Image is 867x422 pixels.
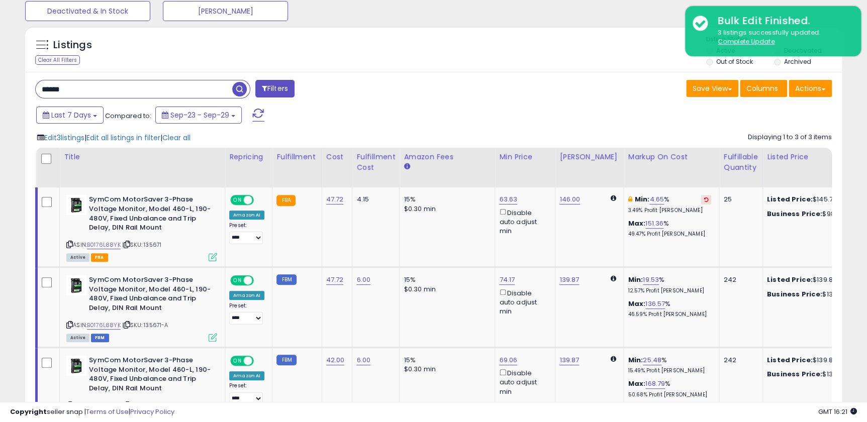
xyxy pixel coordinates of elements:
div: [PERSON_NAME] [559,152,619,162]
button: Last 7 Days [36,107,104,124]
b: Max: [628,299,645,308]
div: % [628,219,711,238]
u: Complete Update [718,37,775,46]
div: $139.87 [767,370,850,379]
small: FBM [276,274,296,285]
span: Edit 3 listings [44,133,84,143]
div: % [628,299,711,318]
div: Min Price [499,152,551,162]
div: Fulfillable Quantity [723,152,758,173]
div: 15% [404,195,487,204]
a: 47.72 [326,194,344,204]
span: Compared to: [105,111,151,121]
p: 49.47% Profit [PERSON_NAME] [628,231,711,238]
a: 146.00 [559,194,580,204]
p: 15.49% Profit [PERSON_NAME] [628,367,711,374]
b: Listed Price: [767,355,813,365]
div: 4.15 [356,195,392,204]
div: Disable auto adjust min [499,207,547,236]
div: % [628,379,711,398]
div: ASIN: [66,195,217,260]
a: 136.57 [645,299,665,309]
div: Amazon AI [229,210,264,220]
small: Amazon Fees. [404,162,410,171]
b: Min: [628,275,643,284]
div: 242 [723,275,754,284]
span: ON [231,357,244,365]
label: Archived [784,57,811,66]
button: Actions [789,80,832,97]
b: Listed Price: [767,194,813,204]
div: Fulfillment [276,152,317,162]
div: Fulfillment Cost [356,152,395,173]
div: $98 [767,209,850,219]
b: Max: [628,219,645,228]
small: FBM [276,355,296,365]
a: 168.79 [645,379,665,389]
div: $145.70 [767,195,850,204]
b: Listed Price: [767,275,813,284]
div: ASIN: [66,275,217,341]
span: | SKU: 135671 [122,241,161,249]
p: 46.59% Profit [PERSON_NAME] [628,311,711,318]
div: Displaying 1 to 3 of 3 items [748,133,832,142]
button: Filters [255,80,295,97]
b: SymCom MotorSaver 3-Phase Voltage Monitor, Model 460-L, 190-480V, Fixed Unbalance and Trip Delay,... [89,356,211,395]
div: Clear All Filters [35,55,80,65]
div: $0.30 min [404,204,487,214]
img: 41hpinZEFFL._SL40_.jpg [66,195,86,215]
span: OFF [252,276,268,285]
div: Disable auto adjust min [499,367,547,396]
div: Disable auto adjust min [499,287,547,316]
span: Sep-23 - Sep-29 [170,110,229,120]
a: 6.00 [356,355,370,365]
strong: Copyright [10,407,47,416]
div: Amazon Fees [404,152,491,162]
button: Save View [686,80,738,97]
a: 63.63 [499,194,517,204]
img: 41hpinZEFFL._SL40_.jpg [66,356,86,376]
div: Preset: [229,222,264,245]
p: 12.57% Profit [PERSON_NAME] [628,287,711,294]
div: $139.87 [767,275,850,284]
a: 69.06 [499,355,517,365]
div: Bulk Edit Finished. [710,14,853,28]
span: Clear all [162,133,190,143]
div: $139.87 [767,290,850,299]
div: seller snap | | [10,407,174,417]
span: 2025-10-7 16:21 GMT [818,407,857,416]
span: Columns [746,83,778,93]
div: Repricing [229,152,268,162]
a: 74.17 [499,275,515,285]
div: Cost [326,152,348,162]
b: Business Price: [767,289,822,299]
span: OFF [252,196,268,204]
a: 151.36 [645,219,663,229]
div: $139.87 [767,356,850,365]
div: 15% [404,356,487,365]
span: Edit all listings in filter [86,133,160,143]
span: All listings currently available for purchase on Amazon [66,334,89,342]
img: 41hpinZEFFL._SL40_.jpg [66,275,86,295]
p: 50.68% Profit [PERSON_NAME] [628,391,711,398]
div: | | [37,133,190,143]
a: Terms of Use [86,407,129,416]
a: B0176L88YK [87,241,121,249]
a: 4.65 [649,194,664,204]
small: FBA [276,195,295,206]
span: FBA [91,253,108,262]
span: | SKU: 135671-A [122,321,168,329]
b: SymCom MotorSaver 3-Phase Voltage Monitor, Model 460-L, 190-480V, Fixed Unbalance and Trip Delay,... [89,275,211,315]
span: OFF [252,357,268,365]
span: FBM [91,334,109,342]
b: Min: [628,355,643,365]
span: Last 7 Days [51,110,91,120]
h5: Listings [53,38,92,52]
p: 3.49% Profit [PERSON_NAME] [628,207,711,214]
a: 19.53 [643,275,659,285]
div: 242 [723,356,754,365]
a: 139.87 [559,355,579,365]
div: Preset: [229,382,264,405]
a: 25.48 [643,355,661,365]
div: $0.30 min [404,285,487,294]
